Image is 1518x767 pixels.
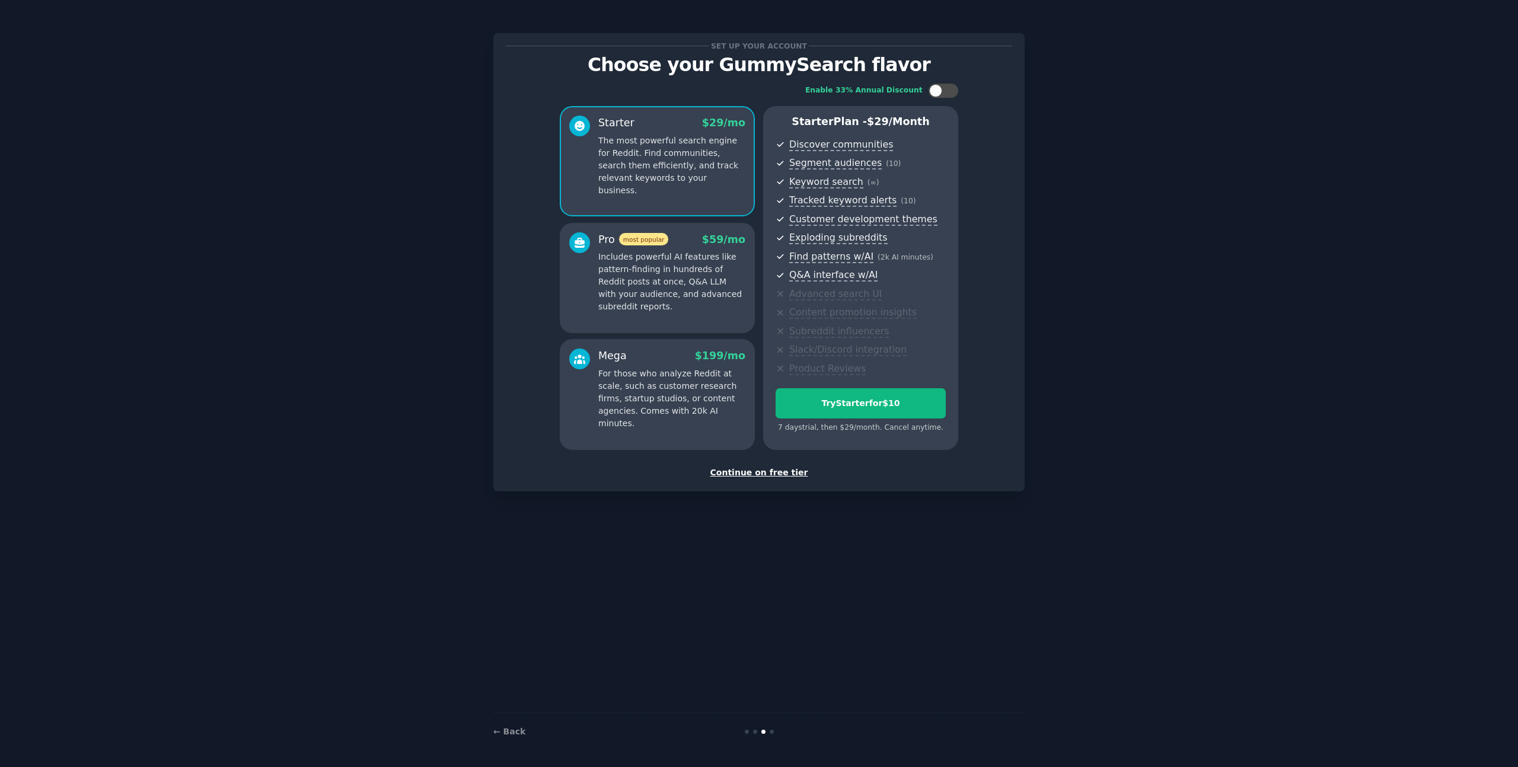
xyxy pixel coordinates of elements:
[789,269,878,282] span: Q&A interface w/AI
[493,727,525,736] a: ← Back
[867,116,930,127] span: $ 29 /month
[789,251,873,263] span: Find patterns w/AI
[789,325,889,338] span: Subreddit influencers
[776,423,946,433] div: 7 days trial, then $ 29 /month . Cancel anytime.
[878,253,933,261] span: ( 2k AI minutes )
[702,234,745,245] span: $ 59 /mo
[886,159,901,168] span: ( 10 )
[789,194,897,207] span: Tracked keyword alerts
[702,117,745,129] span: $ 29 /mo
[789,232,887,244] span: Exploding subreddits
[789,139,893,151] span: Discover communities
[776,397,945,410] div: Try Starter for $10
[789,213,937,226] span: Customer development themes
[695,350,745,362] span: $ 199 /mo
[598,251,745,313] p: Includes powerful AI features like pattern-finding in hundreds of Reddit posts at once, Q&A LLM w...
[776,388,946,418] button: TryStarterfor$10
[901,197,916,205] span: ( 10 )
[506,55,1012,75] p: Choose your GummySearch flavor
[789,157,882,170] span: Segment audiences
[598,116,634,130] div: Starter
[506,466,1012,479] div: Continue on free tier
[619,233,669,245] span: most popular
[868,178,879,187] span: ( ∞ )
[598,349,627,363] div: Mega
[598,367,745,430] p: For those who analyze Reddit at scale, such as customer research firms, startup studios, or conte...
[789,306,917,319] span: Content promotion insights
[805,85,923,96] div: Enable 33% Annual Discount
[598,135,745,197] p: The most powerful search engine for Reddit. Find communities, search them efficiently, and track ...
[598,232,668,247] div: Pro
[789,288,882,301] span: Advanced search UI
[789,363,866,375] span: Product Reviews
[789,176,863,188] span: Keyword search
[709,40,809,52] span: Set up your account
[776,114,946,129] p: Starter Plan -
[789,344,907,356] span: Slack/Discord integration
